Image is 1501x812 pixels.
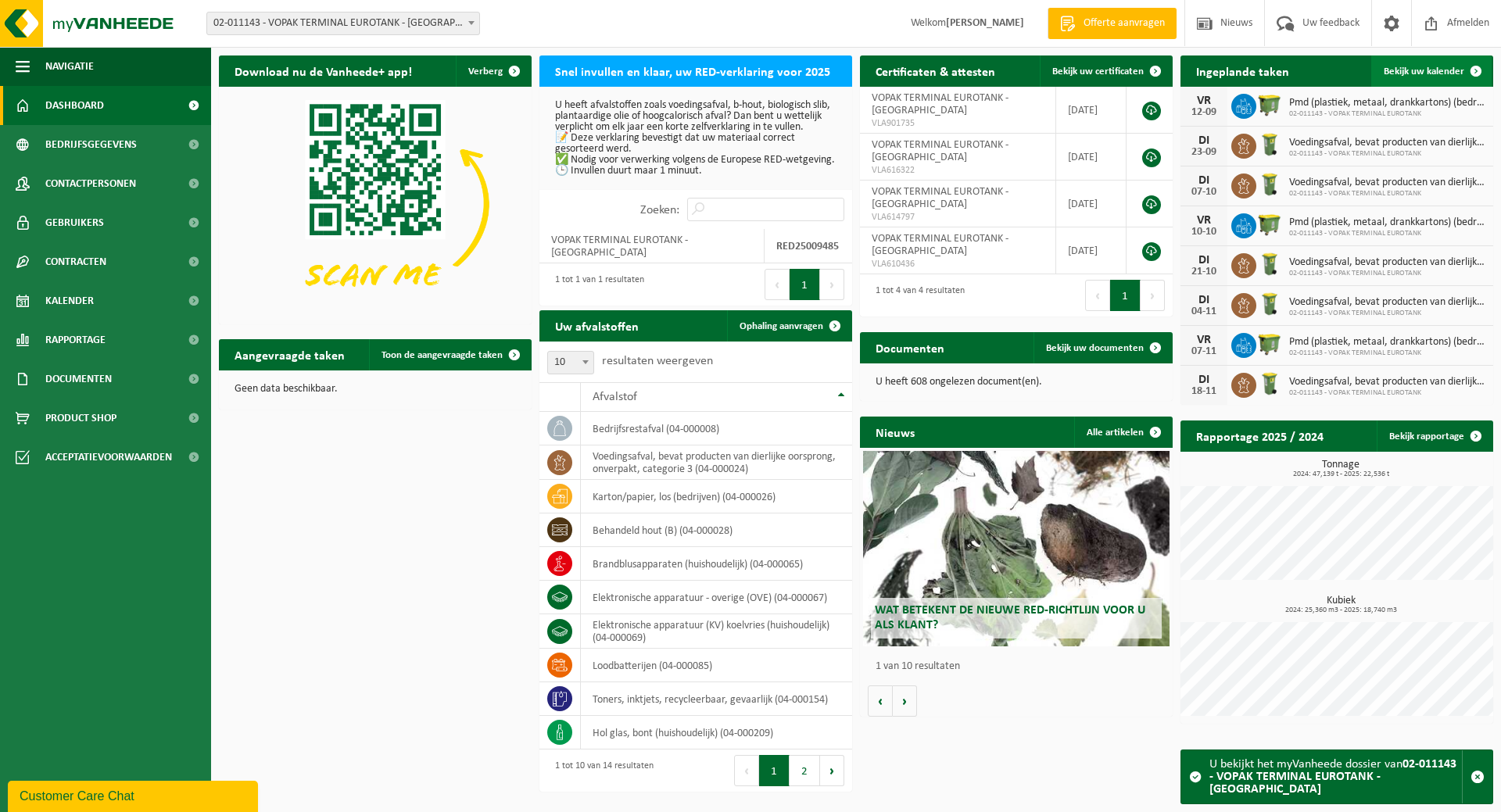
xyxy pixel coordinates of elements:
img: WB-1100-HPE-GN-50 [1256,211,1283,238]
div: DI [1188,254,1220,266]
button: 1 [1110,280,1141,311]
span: Bekijk uw kalender [1384,66,1464,77]
div: 21-10 [1188,266,1220,277]
span: 02-011143 - VOPAK TERMINAL EUROTANK [1289,189,1485,199]
div: VR [1188,334,1220,346]
label: Zoeken: [640,204,679,216]
td: VOPAK TERMINAL EUROTANK - [GEOGRAPHIC_DATA] [539,229,765,263]
div: 12-09 [1188,107,1220,118]
span: 02-011143 - VOPAK TERMINAL EUROTANK [1289,349,1485,358]
a: Bekijk rapportage [1377,420,1492,452]
span: Contactpersonen [45,164,136,203]
span: 10 [548,352,593,374]
div: 04-11 [1188,306,1220,317]
button: Verberg [456,55,530,87]
button: Previous [734,755,759,786]
td: brandblusapparaten (huishoudelijk) (04-000065) [581,547,852,581]
button: Next [820,755,844,786]
span: Voedingsafval, bevat producten van dierlijke oorsprong, onverpakt, categorie 3 [1289,376,1485,388]
span: Offerte aanvragen [1080,16,1169,31]
span: Bekijk uw documenten [1046,343,1144,353]
span: Voedingsafval, bevat producten van dierlijke oorsprong, onverpakt, categorie 3 [1289,296,1485,309]
span: Pmd (plastiek, metaal, drankkartons) (bedrijven) [1289,336,1485,349]
button: Previous [765,269,790,300]
span: 02-011143 - VOPAK TERMINAL EUROTANK [1289,149,1485,159]
span: Documenten [45,359,112,399]
span: VLA901735 [872,117,1044,130]
div: DI [1188,174,1220,187]
div: 18-11 [1188,386,1220,397]
span: Verberg [468,66,503,77]
span: Product Shop [45,399,116,438]
td: karton/papier, los (bedrijven) (04-000026) [581,480,852,513]
button: Next [820,269,844,300]
img: WB-0140-HPE-GN-50 [1256,370,1283,397]
a: Bekijk uw kalender [1371,55,1492,87]
span: Voedingsafval, bevat producten van dierlijke oorsprong, onverpakt, categorie 3 [1289,177,1485,189]
td: hol glas, bont (huishoudelijk) (04-000209) [581,716,852,749]
span: 02-011143 - VOPAK TERMINAL EUROTANK - ANTWERPEN [207,13,479,34]
strong: [PERSON_NAME] [946,17,1024,29]
div: U bekijkt het myVanheede dossier van [1209,750,1462,803]
a: Offerte aanvragen [1048,8,1177,39]
span: Bekijk uw certificaten [1052,66,1144,77]
img: WB-0140-HPE-GN-50 [1256,171,1283,198]
span: Ophaling aanvragen [740,321,823,331]
span: Voedingsafval, bevat producten van dierlijke oorsprong, onverpakt, categorie 3 [1289,256,1485,269]
a: Wat betekent de nieuwe RED-richtlijn voor u als klant? [863,451,1170,646]
h2: Nieuws [860,417,930,447]
div: 23-09 [1188,147,1220,158]
span: VOPAK TERMINAL EUROTANK - [GEOGRAPHIC_DATA] [872,186,1008,210]
a: Toon de aangevraagde taken [369,339,530,370]
p: 1 van 10 resultaten [876,661,1165,672]
button: 1 [790,269,820,300]
div: DI [1188,134,1220,147]
span: VOPAK TERMINAL EUROTANK - [GEOGRAPHIC_DATA] [872,92,1008,116]
span: Afvalstof [593,391,637,403]
a: Ophaling aanvragen [727,310,851,342]
div: 10-10 [1188,227,1220,238]
button: Next [1141,280,1165,311]
h2: Aangevraagde taken [219,339,360,370]
span: 02-011143 - VOPAK TERMINAL EUROTANK [1289,229,1485,238]
div: DI [1188,374,1220,386]
img: WB-0140-HPE-GN-50 [1256,131,1283,158]
td: [DATE] [1056,227,1127,274]
span: Pmd (plastiek, metaal, drankkartons) (bedrijven) [1289,97,1485,109]
button: Vorige [868,685,893,717]
div: DI [1188,294,1220,306]
h2: Rapportage 2025 / 2024 [1180,420,1339,451]
p: U heeft afvalstoffen zoals voedingsafval, b-hout, biologisch slib, plantaardige olie of hoogcalor... [555,100,836,177]
span: VOPAK TERMINAL EUROTANK - [GEOGRAPHIC_DATA] [872,233,1008,257]
h3: Kubiek [1188,596,1493,614]
td: elektronische apparatuur (KV) koelvries (huishoudelijk) (04-000069) [581,614,852,649]
span: 02-011143 - VOPAK TERMINAL EUROTANK - ANTWERPEN [206,12,480,35]
span: Wat betekent de nieuwe RED-richtlijn voor u als klant? [875,604,1145,631]
h2: Snel invullen en klaar, uw RED-verklaring voor 2025 [539,55,846,86]
span: 10 [547,351,594,374]
img: Download de VHEPlus App [219,87,532,321]
h2: Ingeplande taken [1180,55,1305,86]
h2: Uw afvalstoffen [539,310,654,341]
div: 1 tot 4 van 4 resultaten [868,278,965,313]
div: 1 tot 10 van 14 resultaten [547,753,654,788]
div: 07-10 [1188,187,1220,198]
p: U heeft 608 ongelezen document(en). [876,377,1157,388]
td: [DATE] [1056,134,1127,181]
span: Acceptatievoorwaarden [45,438,172,477]
div: 1 tot 1 van 1 resultaten [547,267,644,302]
td: [DATE] [1056,181,1127,227]
label: resultaten weergeven [602,355,713,367]
button: Previous [1085,280,1110,311]
td: bedrijfsrestafval (04-000008) [581,412,852,445]
p: Geen data beschikbaar. [235,384,516,395]
img: WB-1100-HPE-GN-50 [1256,331,1283,357]
span: VLA614797 [872,211,1044,224]
img: WB-0140-HPE-GN-50 [1256,291,1283,317]
span: 02-011143 - VOPAK TERMINAL EUROTANK [1289,269,1485,278]
h2: Download nu de Vanheede+ app! [219,55,428,86]
span: Navigatie [45,47,94,86]
span: VLA610436 [872,258,1044,270]
button: Volgende [893,685,917,717]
